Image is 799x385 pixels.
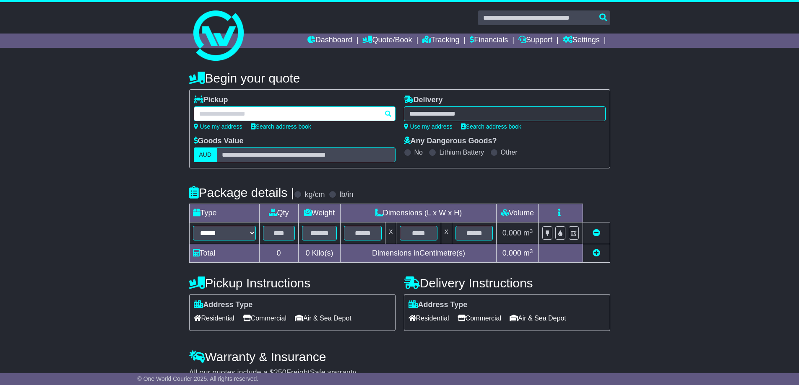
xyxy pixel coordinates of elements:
[404,137,497,146] label: Any Dangerous Goods?
[523,229,533,237] span: m
[189,244,259,263] td: Total
[307,34,352,48] a: Dashboard
[189,71,610,85] h4: Begin your quote
[404,123,453,130] a: Use my address
[510,312,566,325] span: Air & Sea Depot
[593,229,600,237] a: Remove this item
[189,350,610,364] h4: Warranty & Insurance
[259,244,298,263] td: 0
[501,148,518,156] label: Other
[523,249,533,257] span: m
[461,123,521,130] a: Search address book
[530,228,533,234] sup: 3
[194,106,396,121] typeahead: Please provide city
[502,229,521,237] span: 0.000
[305,190,325,199] label: kg/cm
[251,123,311,130] a: Search address book
[458,312,501,325] span: Commercial
[138,375,259,382] span: © One World Courier 2025. All rights reserved.
[194,123,242,130] a: Use my address
[385,222,396,244] td: x
[305,249,310,257] span: 0
[439,148,484,156] label: Lithium Battery
[341,244,497,263] td: Dimensions in Centimetre(s)
[189,368,610,377] div: All our quotes include a $ FreightSafe warranty.
[563,34,600,48] a: Settings
[593,249,600,257] a: Add new item
[298,244,341,263] td: Kilo(s)
[362,34,412,48] a: Quote/Book
[409,312,449,325] span: Residential
[441,222,452,244] td: x
[404,96,443,105] label: Delivery
[339,190,353,199] label: lb/in
[189,186,294,199] h4: Package details |
[259,204,298,222] td: Qty
[194,300,253,310] label: Address Type
[194,137,244,146] label: Goods Value
[497,204,539,222] td: Volume
[518,34,552,48] a: Support
[189,276,396,290] h4: Pickup Instructions
[404,276,610,290] h4: Delivery Instructions
[274,368,286,377] span: 250
[502,249,521,257] span: 0.000
[189,204,259,222] td: Type
[422,34,459,48] a: Tracking
[295,312,351,325] span: Air & Sea Depot
[409,300,468,310] label: Address Type
[194,147,217,162] label: AUD
[194,96,228,105] label: Pickup
[243,312,286,325] span: Commercial
[194,312,234,325] span: Residential
[298,204,341,222] td: Weight
[341,204,497,222] td: Dimensions (L x W x H)
[530,248,533,254] sup: 3
[414,148,423,156] label: No
[470,34,508,48] a: Financials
